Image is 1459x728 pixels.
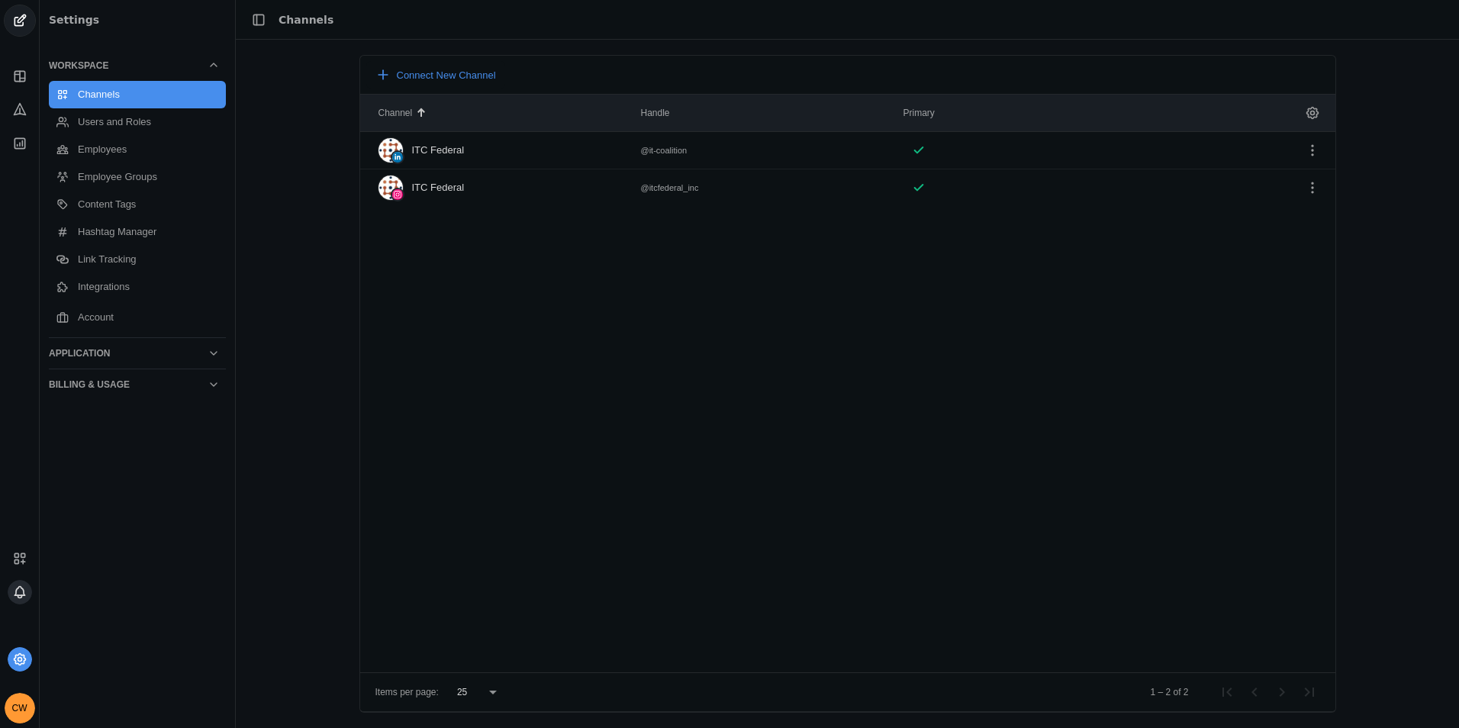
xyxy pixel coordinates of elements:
div: @it-coalition [641,144,688,156]
div: 1 – 2 of 2 [1150,685,1188,700]
div: Items per page: [375,685,439,700]
div: Billing & Usage [49,378,208,391]
mat-expansion-panel-header: Workspace [49,53,226,78]
a: Content Tags [49,191,226,218]
div: Application [49,347,208,359]
button: Connect New Channel [366,61,505,89]
div: Channels [279,12,333,27]
mat-expansion-panel-header: Billing & Usage [49,372,226,397]
div: ITC Federal [412,182,465,194]
div: Handle [641,107,684,119]
a: Link Tracking [49,246,226,273]
span: Connect New Channel [397,69,496,81]
a: Hashtag Manager [49,218,226,246]
button: CW [5,693,35,723]
app-icon-button: Channel Menu [1299,137,1326,164]
a: Employee Groups [49,163,226,191]
div: Channel [378,107,413,119]
a: Integrations [49,273,226,301]
div: Workspace [49,60,208,72]
div: @itcfederal_inc [641,182,699,194]
a: Employees [49,136,226,163]
div: Channel [378,107,427,119]
a: Users and Roles [49,108,226,136]
img: cache [378,138,403,163]
mat-expansion-panel-header: Application [49,341,226,366]
div: ITC Federal [412,144,465,156]
a: Account [49,304,226,331]
app-icon-button: Channel Menu [1299,174,1326,201]
div: Handle [641,107,670,119]
div: Primary [903,107,935,119]
div: Primary [903,107,949,119]
div: Workspace [49,78,226,334]
img: cache [378,176,403,200]
a: Channels [49,81,226,108]
span: 25 [457,687,467,697]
